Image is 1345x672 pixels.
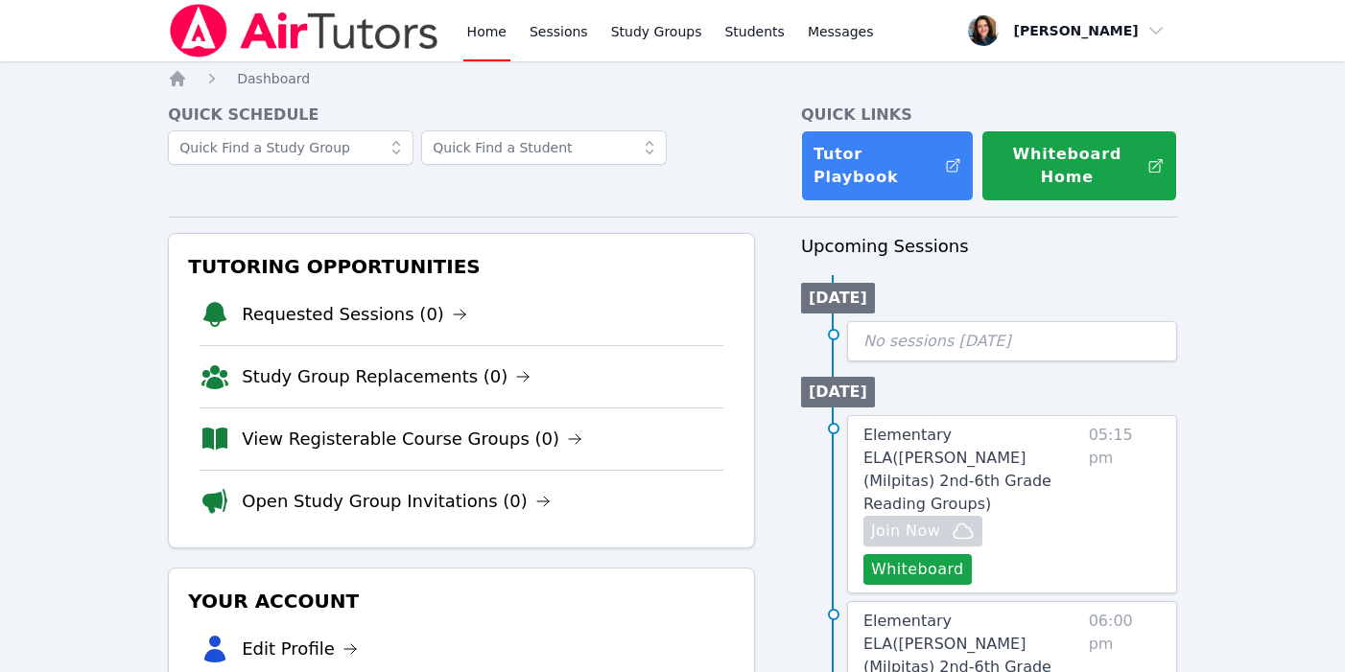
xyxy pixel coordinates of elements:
span: 05:15 pm [1089,424,1161,585]
li: [DATE] [801,377,875,407]
a: Requested Sessions (0) [242,301,467,328]
h4: Quick Schedule [168,104,755,127]
button: Whiteboard Home [981,130,1176,201]
h3: Your Account [184,584,739,618]
span: Dashboard [237,71,310,86]
li: [DATE] [801,283,875,313]
a: Dashboard [237,69,310,88]
a: Open Study Group Invitations (0) [242,488,551,515]
span: Messages [808,22,874,41]
a: View Registerable Course Groups (0) [242,426,582,452]
nav: Breadcrumb [168,69,1177,88]
input: Quick Find a Study Group [168,130,413,165]
button: Join Now [863,516,982,546]
span: Elementary ELA ( [PERSON_NAME] (Milpitas) 2nd-6th Grade Reading Groups ) [863,426,1051,513]
input: Quick Find a Student [421,130,667,165]
button: Whiteboard [863,554,972,585]
h3: Upcoming Sessions [801,233,1177,260]
a: Edit Profile [242,636,358,662]
img: Air Tutors [168,4,439,58]
h3: Tutoring Opportunities [184,249,739,284]
h4: Quick Links [801,104,1177,127]
span: Join Now [871,520,940,543]
span: No sessions [DATE] [863,332,1011,350]
a: Study Group Replacements (0) [242,363,531,390]
a: Tutor Playbook [801,130,974,201]
a: Elementary ELA([PERSON_NAME] (Milpitas) 2nd-6th Grade Reading Groups) [863,424,1081,516]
